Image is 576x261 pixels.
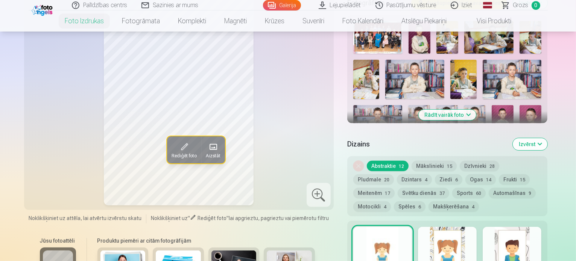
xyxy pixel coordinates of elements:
[353,201,391,212] button: Motocikli4
[465,174,496,185] button: Ogas14
[513,1,529,10] span: Grozs
[499,174,530,185] button: Frukti15
[425,177,427,183] span: 4
[397,174,432,185] button: Dzintars4
[169,11,215,32] a: Komplekti
[367,161,409,171] button: Abstraktie12
[435,174,462,185] button: Ziedi6
[394,201,426,212] button: Spēles6
[472,204,474,210] span: 4
[486,177,491,183] span: 14
[452,188,486,198] button: Sports60
[429,201,479,212] button: Makšķerēšana4
[460,161,499,171] button: Dzīvnieki28
[201,136,225,163] button: Aizstāt
[151,215,188,221] span: Noklikšķiniet uz
[167,136,201,163] button: Rediģēt foto
[353,174,394,185] button: Pludmale20
[40,237,76,244] h6: Jūsu fotoattēli
[419,110,476,120] button: Rādīt vairāk foto
[333,11,392,32] a: Foto kalendāri
[439,191,445,196] span: 37
[347,139,507,149] h5: Dizains
[226,215,229,221] span: "
[392,11,456,32] a: Atslēgu piekariņi
[384,204,386,210] span: 4
[198,215,226,221] span: Rediģēt foto
[447,164,452,169] span: 15
[32,3,55,16] img: /fa1
[529,191,531,196] span: 9
[456,11,520,32] a: Visi produkti
[229,215,329,221] span: lai apgrieztu, pagrieztu vai piemērotu filtru
[532,1,540,10] span: 0
[398,188,449,198] button: Svētku dienās37
[489,164,495,169] span: 28
[94,237,318,244] h6: Produktu piemēri ar citām fotogrāfijām
[256,11,293,32] a: Krūzes
[293,11,333,32] a: Suvenīri
[476,191,481,196] span: 60
[418,204,421,210] span: 6
[215,11,256,32] a: Magnēti
[353,188,395,198] button: Meitenēm17
[56,11,113,32] a: Foto izdrukas
[412,161,457,171] button: Mākslinieki15
[489,188,536,198] button: Automašīnas9
[399,164,404,169] span: 12
[513,138,547,150] button: Izvērst
[171,153,196,159] span: Rediģēt foto
[205,153,220,159] span: Aizstāt
[455,177,458,183] span: 6
[384,177,389,183] span: 20
[385,191,390,196] span: 17
[520,177,525,183] span: 15
[113,11,169,32] a: Fotogrāmata
[29,214,141,222] span: Noklikšķiniet uz attēla, lai atvērtu izvērstu skatu
[188,215,190,221] span: "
